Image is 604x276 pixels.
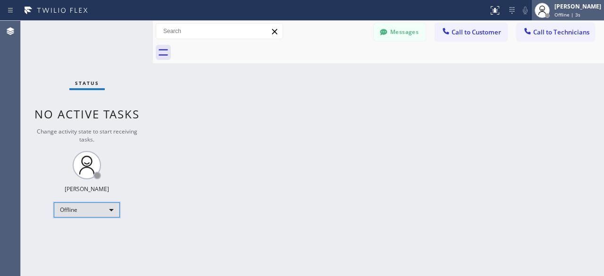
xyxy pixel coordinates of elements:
[65,185,109,193] div: [PERSON_NAME]
[452,28,501,36] span: Call to Customer
[54,202,120,217] div: Offline
[75,80,99,86] span: Status
[34,106,140,122] span: No active tasks
[533,28,589,36] span: Call to Technicians
[156,24,283,39] input: Search
[554,11,580,18] span: Offline | 3s
[519,4,532,17] button: Mute
[554,2,601,10] div: [PERSON_NAME]
[517,23,595,41] button: Call to Technicians
[374,23,426,41] button: Messages
[37,127,137,143] span: Change activity state to start receiving tasks.
[435,23,507,41] button: Call to Customer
